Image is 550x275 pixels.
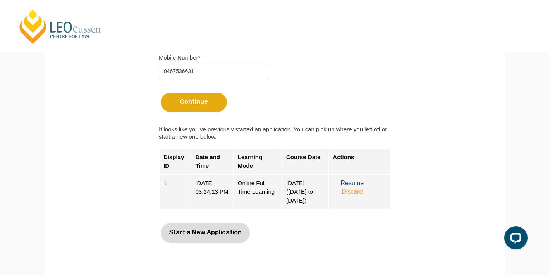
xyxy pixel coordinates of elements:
[195,154,220,169] strong: Date and Time
[17,9,103,45] a: [PERSON_NAME] Centre for Law
[159,125,391,141] label: It looks like you’ve previously started an application. You can pick up where you left off or sta...
[163,154,184,169] strong: Display ID
[498,223,531,256] iframe: LiveChat chat widget
[161,93,227,112] button: Continue
[333,180,371,187] button: Resume
[286,154,320,160] strong: Course Date
[333,188,371,195] button: Discard
[333,154,354,160] strong: Actions
[238,154,262,169] strong: Learning Mode
[234,175,282,210] div: Online Full Time Learning
[282,175,328,210] div: [DATE] ([DATE] to [DATE])
[159,175,191,210] div: 1
[161,223,250,242] button: Start a New Application
[159,64,269,79] input: Mobile Number
[191,175,233,210] div: [DATE] 03:24:13 PM
[159,54,201,62] label: Mobile Number*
